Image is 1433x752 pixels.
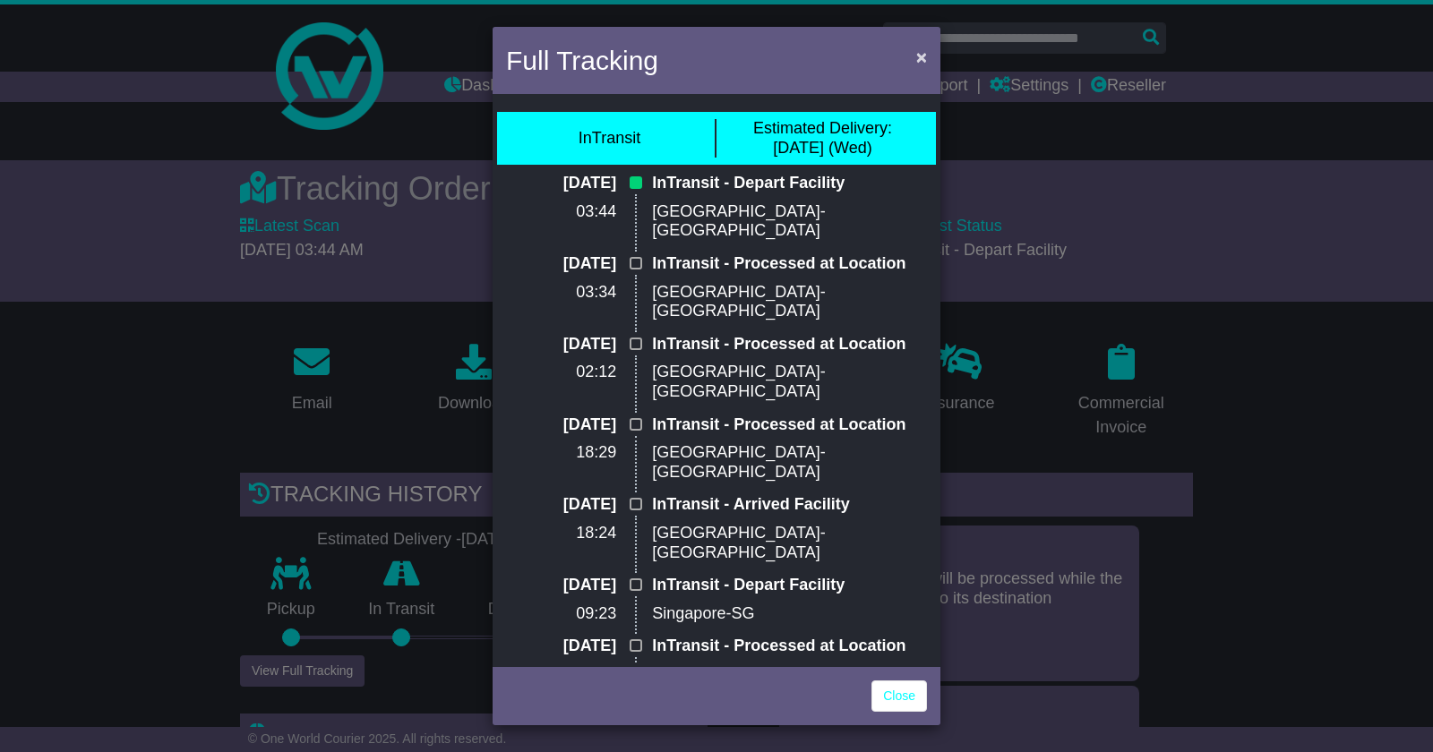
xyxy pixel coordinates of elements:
[916,47,927,67] span: ×
[652,174,927,193] p: InTransit - Depart Facility
[652,335,927,355] p: InTransit - Processed at Location
[652,576,927,595] p: InTransit - Depart Facility
[506,254,616,274] p: [DATE]
[506,335,616,355] p: [DATE]
[652,415,927,435] p: InTransit - Processed at Location
[579,129,640,149] div: InTransit
[506,637,616,656] p: [DATE]
[652,202,927,241] p: [GEOGRAPHIC_DATA]-[GEOGRAPHIC_DATA]
[506,363,616,382] p: 02:12
[506,174,616,193] p: [DATE]
[506,495,616,515] p: [DATE]
[506,524,616,543] p: 18:24
[907,38,936,75] button: Close
[652,283,927,321] p: [GEOGRAPHIC_DATA]-[GEOGRAPHIC_DATA]
[506,283,616,303] p: 03:34
[506,576,616,595] p: [DATE]
[753,119,892,137] span: Estimated Delivery:
[652,637,927,656] p: InTransit - Processed at Location
[652,524,927,562] p: [GEOGRAPHIC_DATA]-[GEOGRAPHIC_DATA]
[753,119,892,158] div: [DATE] (Wed)
[506,40,658,81] h4: Full Tracking
[652,604,927,624] p: Singapore-SG
[652,495,927,515] p: InTransit - Arrived Facility
[652,363,927,401] p: [GEOGRAPHIC_DATA]-[GEOGRAPHIC_DATA]
[506,443,616,463] p: 18:29
[871,680,927,712] a: Close
[506,604,616,624] p: 09:23
[506,415,616,435] p: [DATE]
[652,443,927,482] p: [GEOGRAPHIC_DATA]-[GEOGRAPHIC_DATA]
[652,254,927,274] p: InTransit - Processed at Location
[506,202,616,222] p: 03:44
